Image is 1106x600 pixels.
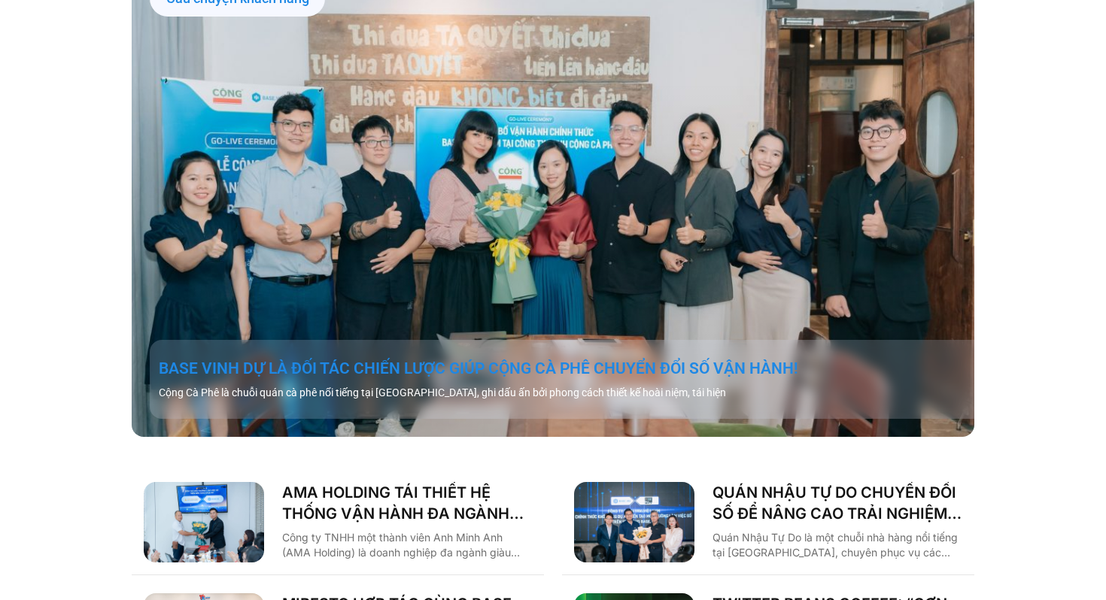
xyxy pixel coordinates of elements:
a: QUÁN NHẬU TỰ DO CHUYỂN ĐỔI SỐ ĐỂ NÂNG CAO TRẢI NGHIỆM CHO 1000 NHÂN SỰ [713,482,962,524]
p: Công ty TNHH một thành viên Anh Minh Anh (AMA Holding) là doanh nghiệp đa ngành giàu tiềm lực, ho... [282,530,532,560]
p: Quán Nhậu Tự Do là một chuỗi nhà hàng nổi tiếng tại [GEOGRAPHIC_DATA], chuyên phục vụ các món nhậ... [713,530,962,560]
p: Cộng Cà Phê là chuỗi quán cà phê nổi tiếng tại [GEOGRAPHIC_DATA], ghi dấu ấn bởi phong cách thiết... [159,385,983,401]
a: BASE VINH DỰ LÀ ĐỐI TÁC CHIẾN LƯỢC GIÚP CỘNG CÀ PHÊ CHUYỂN ĐỔI SỐ VẬN HÀNH! [159,358,983,379]
a: AMA HOLDING TÁI THIẾT HỆ THỐNG VẬN HÀNH ĐA NGÀNH CÙNG [DOMAIN_NAME] [282,482,532,524]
